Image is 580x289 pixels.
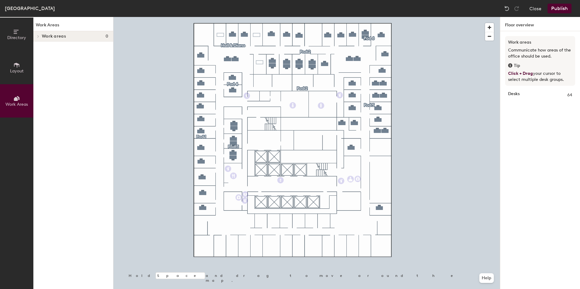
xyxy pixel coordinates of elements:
button: Publish [548,4,572,13]
strong: Desks [508,92,520,98]
span: 0 [106,34,108,39]
h1: Floor overview [500,17,580,31]
p: your cursor to select multiple desk groups. [508,71,572,83]
span: Click + Drag [508,71,533,76]
span: Directory [7,35,26,40]
button: Help [479,273,494,283]
p: Communicate how areas of the office should be used. [508,47,572,59]
img: Redo [514,5,520,12]
img: Undo [504,5,510,12]
h3: Work areas [508,39,572,46]
span: 64 [567,92,572,98]
button: Close [529,4,541,13]
div: [GEOGRAPHIC_DATA] [5,5,55,12]
h1: Work Areas [33,22,113,31]
span: Work Areas [5,102,28,107]
span: Layout [10,68,24,74]
span: Work areas [42,34,66,39]
div: Tip [508,62,572,69]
